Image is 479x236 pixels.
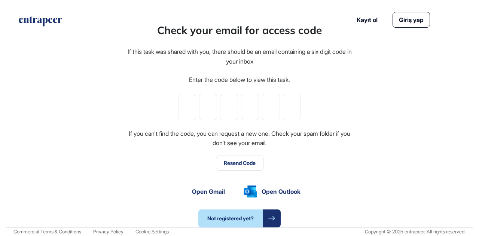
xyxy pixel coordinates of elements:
a: Privacy Policy [93,229,123,235]
div: Copyright © 2025 entrapeer, All rights reserved. [365,229,466,235]
div: Enter the code below to view this task. [189,75,290,85]
button: Resend Code [216,156,263,171]
a: Open Outlook [244,186,300,197]
div: If you can't find the code, you can request a new one. Check your spam folder if you don't see yo... [126,129,353,148]
span: Open Outlook [262,187,300,196]
span: Not registered yet? [198,209,263,227]
a: Open Gmail [179,187,225,196]
a: Commercial Terms & Conditions [13,229,81,235]
a: Cookie Settings [135,229,169,235]
a: Not registered yet? [198,209,281,227]
a: Giriş yap [393,12,430,28]
div: If this task was shared with you, there should be an email containing a six digit code in your inbox [126,47,353,66]
span: Open Gmail [192,187,225,196]
a: Kayıt ol [357,15,378,24]
a: entrapeer-logo [18,16,63,29]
